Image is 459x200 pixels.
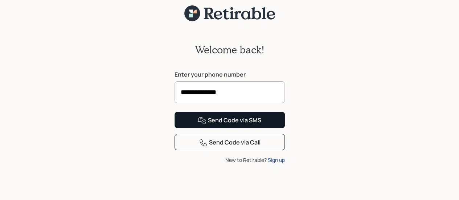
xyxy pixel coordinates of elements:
div: Send Code via SMS [198,116,261,125]
button: Send Code via SMS [175,112,285,128]
h2: Welcome back! [195,44,265,56]
div: Send Code via Call [199,138,261,147]
button: Send Code via Call [175,134,285,150]
div: New to Retirable? [175,156,285,164]
label: Enter your phone number [175,70,285,78]
div: Sign up [268,156,285,164]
